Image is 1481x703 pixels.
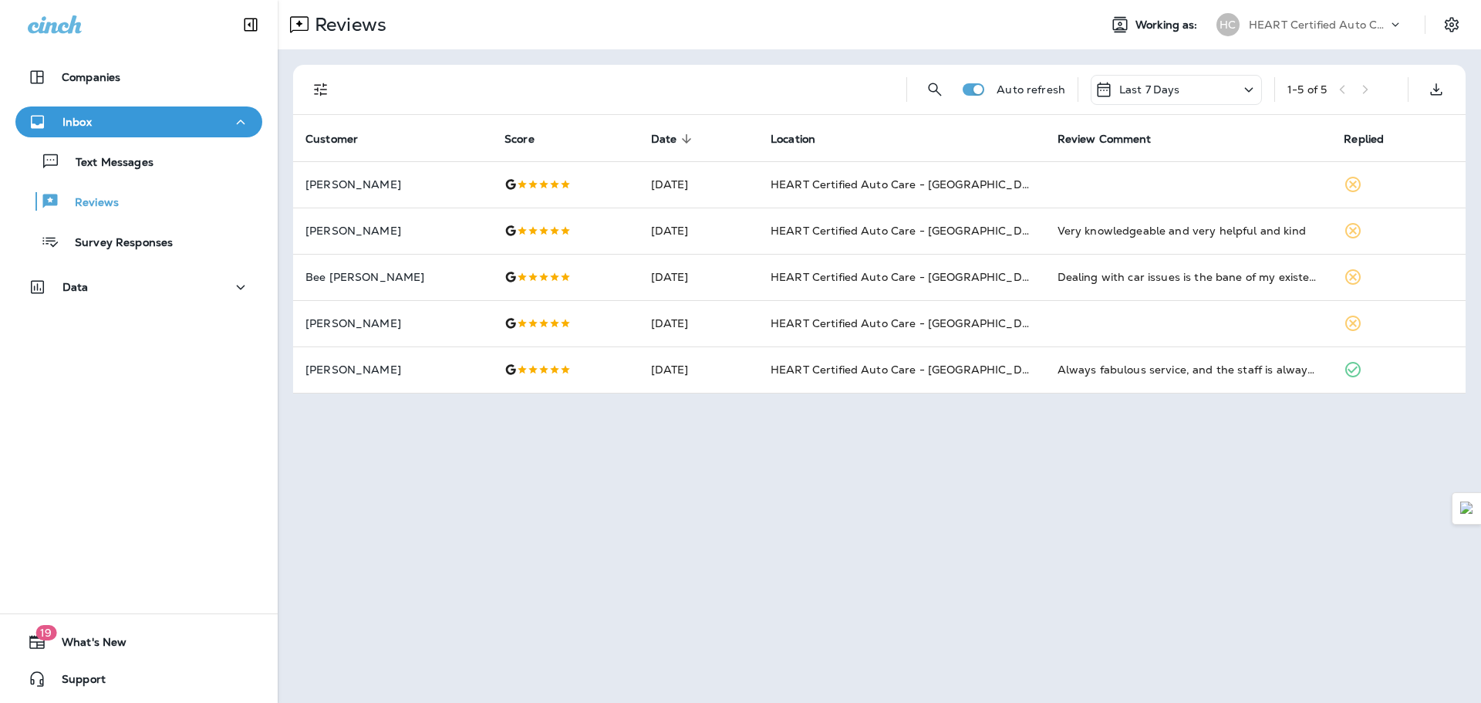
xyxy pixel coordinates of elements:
button: 19What's New [15,627,262,657]
p: Reviews [59,196,119,211]
span: What's New [46,636,127,654]
span: Customer [305,133,358,146]
p: [PERSON_NAME] [305,317,480,330]
span: Date [651,132,697,146]
span: Location [771,133,815,146]
button: Reviews [15,185,262,218]
span: HEART Certified Auto Care - [GEOGRAPHIC_DATA] [771,316,1047,330]
p: [PERSON_NAME] [305,178,480,191]
button: Support [15,664,262,695]
span: Location [771,132,835,146]
span: Review Comment [1058,132,1172,146]
button: Settings [1438,11,1466,39]
td: [DATE] [639,346,758,393]
p: Survey Responses [59,236,173,251]
span: Replied [1344,132,1404,146]
button: Export as CSV [1421,74,1452,105]
button: Companies [15,62,262,93]
p: HEART Certified Auto Care [1249,19,1388,31]
span: HEART Certified Auto Care - [GEOGRAPHIC_DATA] [771,270,1047,284]
span: Replied [1344,133,1384,146]
button: Inbox [15,106,262,137]
div: Dealing with car issues is the bane of my existence but these guys have made it a lot easier for ... [1058,269,1320,285]
span: Working as: [1135,19,1201,32]
button: Collapse Sidebar [229,9,272,40]
button: Search Reviews [919,74,950,105]
td: [DATE] [639,254,758,300]
td: [DATE] [639,161,758,208]
p: [PERSON_NAME] [305,225,480,237]
p: Text Messages [60,156,153,171]
p: Reviews [309,13,386,36]
span: HEART Certified Auto Care - [GEOGRAPHIC_DATA] [771,224,1047,238]
button: Text Messages [15,145,262,177]
p: Data [62,281,89,293]
p: Auto refresh [997,83,1065,96]
span: Review Comment [1058,133,1152,146]
div: HC [1216,13,1240,36]
span: Customer [305,132,378,146]
p: Bee [PERSON_NAME] [305,271,480,283]
td: [DATE] [639,208,758,254]
span: Date [651,133,677,146]
div: 1 - 5 of 5 [1287,83,1327,96]
span: HEART Certified Auto Care - [GEOGRAPHIC_DATA] [771,177,1047,191]
p: [PERSON_NAME] [305,363,480,376]
span: 19 [35,625,56,640]
p: Companies [62,71,120,83]
p: Last 7 Days [1119,83,1180,96]
p: Inbox [62,116,92,128]
button: Data [15,272,262,302]
button: Survey Responses [15,225,262,258]
button: Filters [305,74,336,105]
td: [DATE] [639,300,758,346]
img: Detect Auto [1460,502,1474,515]
div: Always fabulous service, and the staff is always great [1058,362,1320,377]
div: Very knowledgeable and very helpful and kind [1058,223,1320,238]
span: Support [46,673,106,691]
span: Score [504,133,535,146]
span: HEART Certified Auto Care - [GEOGRAPHIC_DATA] [771,363,1047,377]
span: Score [504,132,555,146]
